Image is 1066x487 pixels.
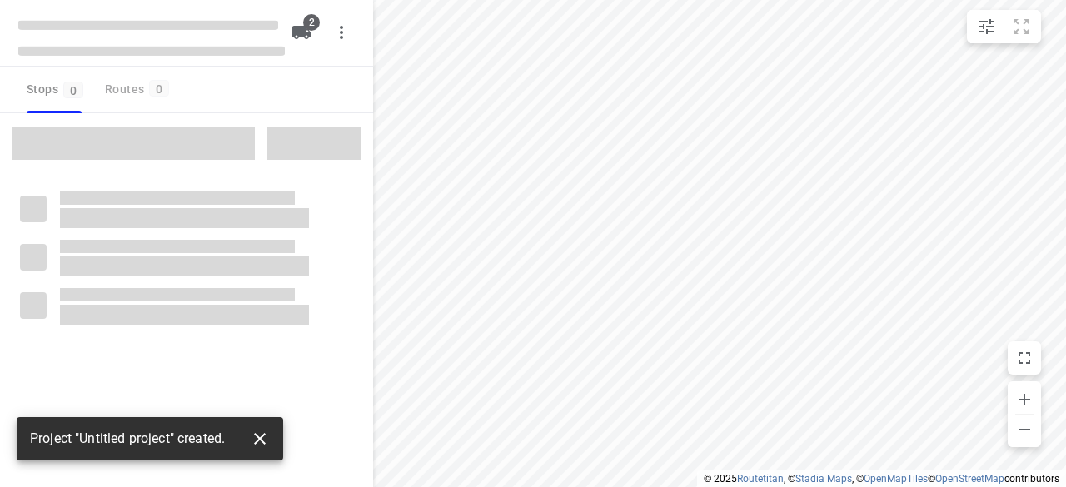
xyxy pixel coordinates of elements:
a: Routetitan [737,473,784,485]
a: OpenStreetMap [935,473,1004,485]
button: Map settings [970,10,1004,43]
a: OpenMapTiles [864,473,928,485]
a: Stadia Maps [795,473,852,485]
div: small contained button group [967,10,1041,43]
li: © 2025 , © , © © contributors [704,473,1059,485]
span: Project "Untitled project" created. [30,430,225,449]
